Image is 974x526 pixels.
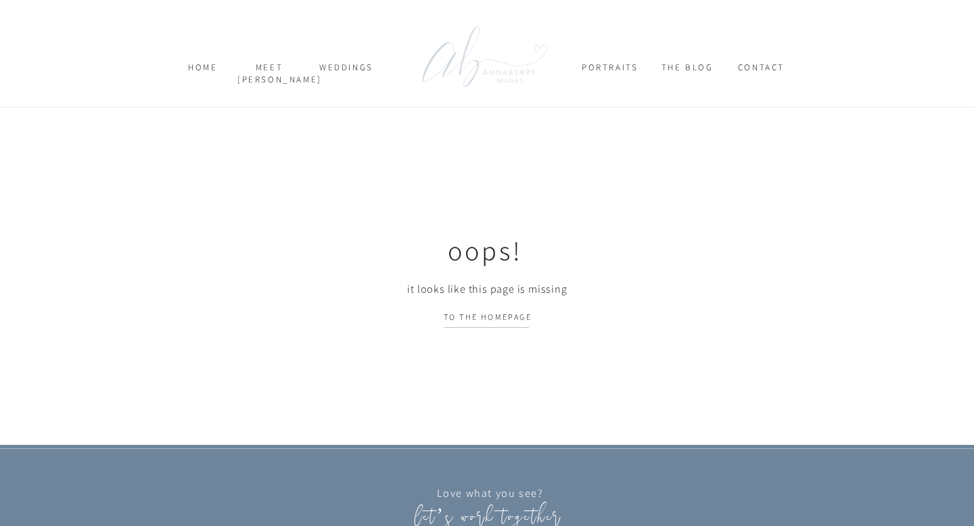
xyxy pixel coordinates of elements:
a: THE BLOG [653,62,722,85]
p: Love what you see? [388,486,592,507]
a: weddings [313,62,379,85]
a: home [180,62,226,85]
p: it looks like this page is missing [386,282,589,302]
a: meet [PERSON_NAME] [237,62,301,85]
a: TO THE HOMEPAGE [421,312,555,329]
span: oops! [448,233,523,268]
a: CONTACT [728,62,795,85]
a: Portraits [582,62,637,85]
